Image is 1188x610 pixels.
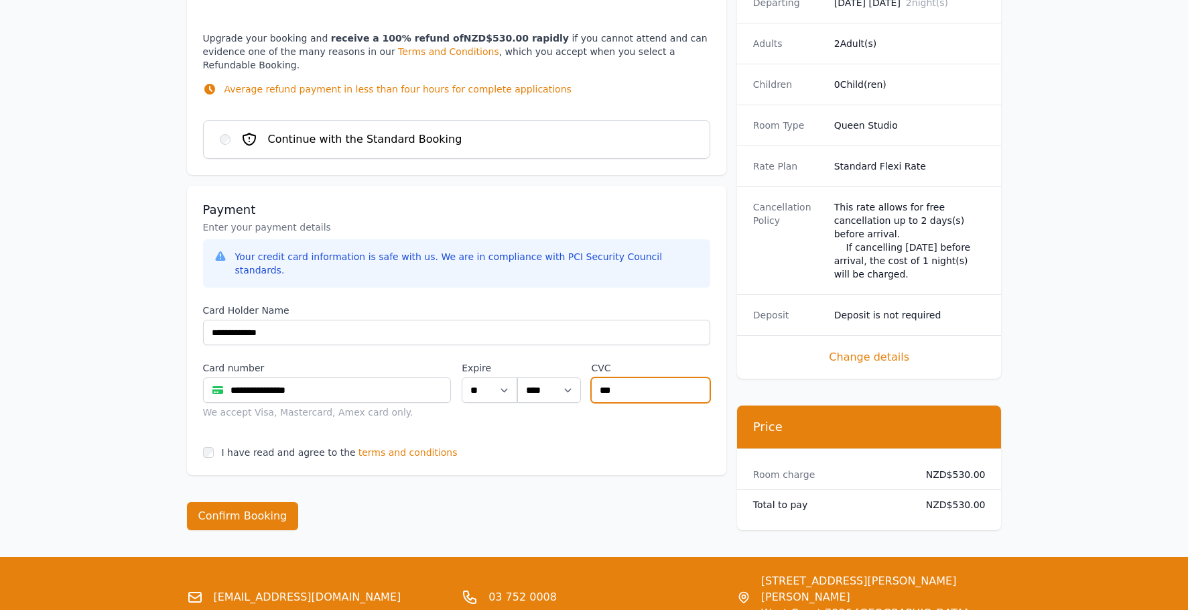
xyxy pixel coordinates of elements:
[268,131,462,147] span: Continue with the Standard Booking
[203,361,452,375] label: Card number
[834,119,986,132] dd: Queen Studio
[753,119,823,132] dt: Room Type
[591,361,710,375] label: CVC
[834,37,986,50] dd: 2 Adult(s)
[222,447,356,458] label: I have read and agree to the
[203,221,710,234] p: Enter your payment details
[753,160,823,173] dt: Rate Plan
[235,250,700,277] div: Your credit card information is safe with us. We are in compliance with PCI Security Council stan...
[753,468,905,481] dt: Room charge
[517,361,580,375] label: .
[753,349,986,365] span: Change details
[753,419,986,435] h3: Price
[761,573,1002,605] span: [STREET_ADDRESS][PERSON_NAME] [PERSON_NAME]
[753,498,905,511] dt: Total to pay
[398,46,499,57] a: Terms and Conditions
[488,589,557,605] a: 03 752 0008
[834,160,986,173] dd: Standard Flexi Rate
[915,468,986,481] dd: NZD$530.00
[834,308,986,322] dd: Deposit is not required
[753,200,823,281] dt: Cancellation Policy
[462,361,517,375] label: Expire
[187,502,299,530] button: Confirm Booking
[203,406,452,419] div: We accept Visa, Mastercard, Amex card only.
[834,200,986,281] div: This rate allows for free cancellation up to 2 days(s) before arrival. If cancelling [DATE] befor...
[203,202,710,218] h3: Payment
[224,82,572,96] p: Average refund payment in less than four hours for complete applications
[753,78,823,91] dt: Children
[331,33,569,44] strong: receive a 100% refund of NZD$530.00 rapidly
[214,589,401,605] a: [EMAIL_ADDRESS][DOMAIN_NAME]
[203,32,710,109] p: Upgrade your booking and if you cannot attend and can evidence one of the many reasons in our , w...
[753,308,823,322] dt: Deposit
[753,37,823,50] dt: Adults
[203,304,710,317] label: Card Holder Name
[358,446,458,459] span: terms and conditions
[915,498,986,511] dd: NZD$530.00
[834,78,986,91] dd: 0 Child(ren)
